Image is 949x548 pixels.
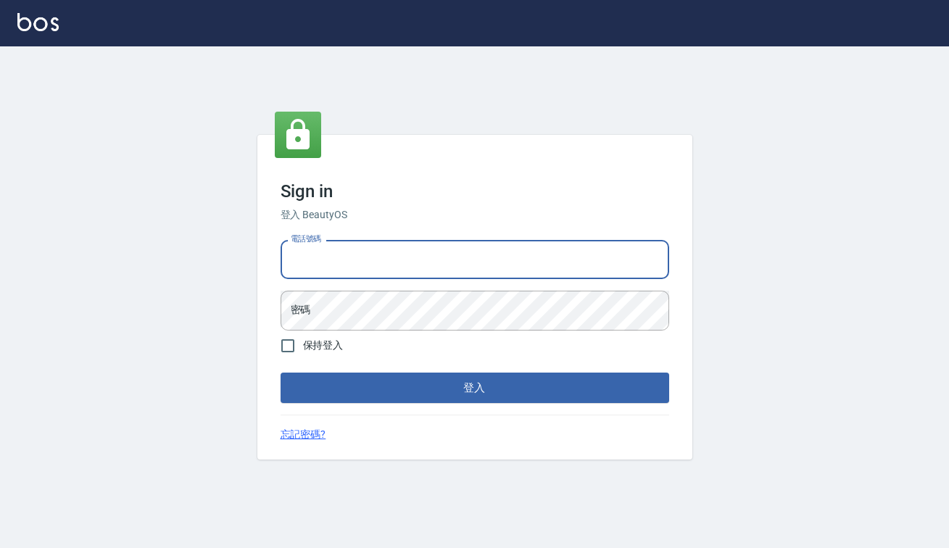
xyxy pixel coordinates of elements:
[281,207,669,223] h6: 登入 BeautyOS
[17,13,59,31] img: Logo
[291,233,321,244] label: 電話號碼
[281,427,326,442] a: 忘記密碼?
[303,338,344,353] span: 保持登入
[281,181,669,202] h3: Sign in
[281,373,669,403] button: 登入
